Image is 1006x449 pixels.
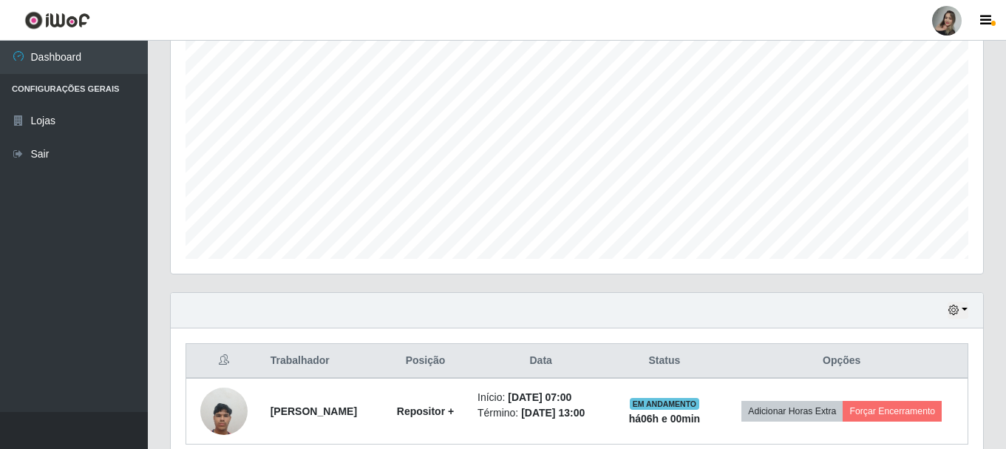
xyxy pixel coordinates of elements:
[271,405,357,417] strong: [PERSON_NAME]
[843,401,942,422] button: Forçar Encerramento
[477,405,604,421] li: Término:
[397,405,454,417] strong: Repositor +
[716,344,968,379] th: Opções
[741,401,843,422] button: Adicionar Horas Extra
[200,379,248,442] img: 1753651273548.jpeg
[477,390,604,405] li: Início:
[630,398,700,410] span: EM ANDAMENTO
[262,344,382,379] th: Trabalhador
[508,391,571,403] time: [DATE] 07:00
[613,344,716,379] th: Status
[521,407,585,419] time: [DATE] 13:00
[469,344,613,379] th: Data
[382,344,469,379] th: Posição
[24,11,90,30] img: CoreUI Logo
[629,413,701,425] strong: há 06 h e 00 min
